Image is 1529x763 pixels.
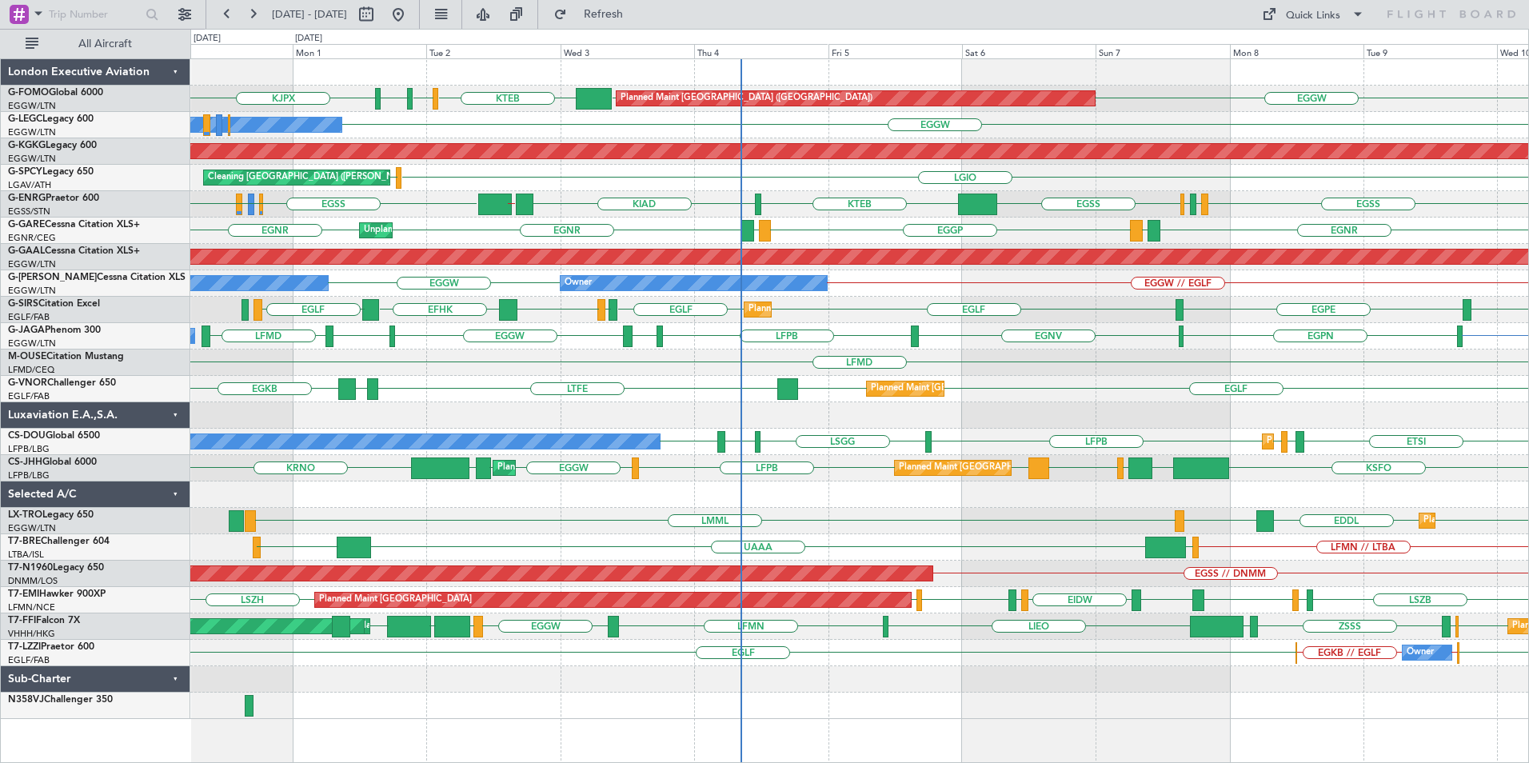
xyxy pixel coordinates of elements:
[364,218,509,242] div: Unplanned Maint [PERSON_NAME]
[8,563,104,573] a: T7-N1960Legacy 650
[8,378,47,388] span: G-VNOR
[426,44,560,58] div: Tue 2
[8,431,100,441] a: CS-DOUGlobal 6500
[8,695,44,705] span: N358VJ
[1267,429,1519,453] div: Planned Maint [GEOGRAPHIC_DATA] ([GEOGRAPHIC_DATA])
[8,522,56,534] a: EGGW/LTN
[272,7,347,22] span: [DATE] - [DATE]
[8,443,50,455] a: LFPB/LBG
[871,377,1123,401] div: Planned Maint [GEOGRAPHIC_DATA] ([GEOGRAPHIC_DATA])
[18,31,174,57] button: All Aircraft
[1230,44,1363,58] div: Mon 8
[8,311,50,323] a: EGLF/FAB
[8,563,53,573] span: T7-N1960
[8,628,55,640] a: VHHH/HKG
[8,457,42,467] span: CS-JHH
[1096,44,1229,58] div: Sun 7
[828,44,962,58] div: Fri 5
[8,326,45,335] span: G-JAGA
[8,194,99,203] a: G-ENRGPraetor 600
[8,232,56,244] a: EGNR/CEG
[194,32,221,46] div: [DATE]
[8,141,46,150] span: G-KGKG
[8,695,113,705] a: N358VJChallenger 350
[208,166,433,190] div: Cleaning [GEOGRAPHIC_DATA] ([PERSON_NAME] Intl)
[8,179,51,191] a: LGAV/ATH
[570,9,637,20] span: Refresh
[8,589,106,599] a: T7-EMIHawker 900XP
[8,220,45,230] span: G-GARE
[8,642,41,652] span: T7-LZZI
[8,273,186,282] a: G-[PERSON_NAME]Cessna Citation XLS
[8,246,45,256] span: G-GAAL
[8,126,56,138] a: EGGW/LTN
[8,206,50,218] a: EGSS/STN
[295,32,322,46] div: [DATE]
[8,537,41,546] span: T7-BRE
[293,44,426,58] div: Mon 1
[694,44,828,58] div: Thu 4
[49,2,141,26] input: Trip Number
[1286,8,1340,24] div: Quick Links
[1423,509,1528,533] div: Planned Maint Dusseldorf
[319,588,472,612] div: Planned Maint [GEOGRAPHIC_DATA]
[8,390,50,402] a: EGLF/FAB
[8,549,44,561] a: LTBA/ISL
[8,510,94,520] a: LX-TROLegacy 650
[8,616,36,625] span: T7-FFI
[561,44,694,58] div: Wed 3
[8,299,38,309] span: G-SIRS
[8,469,50,481] a: LFPB/LBG
[8,378,116,388] a: G-VNORChallenger 650
[8,88,49,98] span: G-FOMO
[8,114,42,124] span: G-LEGC
[8,352,46,362] span: M-OUSE
[8,364,54,376] a: LFMD/CEQ
[621,86,872,110] div: Planned Maint [GEOGRAPHIC_DATA] ([GEOGRAPHIC_DATA])
[8,589,39,599] span: T7-EMI
[8,326,101,335] a: G-JAGAPhenom 300
[8,601,55,613] a: LFMN/NCE
[8,220,140,230] a: G-GARECessna Citation XLS+
[8,246,140,256] a: G-GAALCessna Citation XLS+
[8,510,42,520] span: LX-TRO
[8,642,94,652] a: T7-LZZIPraetor 600
[159,44,293,58] div: Sun 31
[1254,2,1372,27] button: Quick Links
[8,114,94,124] a: G-LEGCLegacy 600
[8,352,124,362] a: M-OUSECitation Mustang
[1407,641,1434,665] div: Owner
[565,271,592,295] div: Owner
[497,456,749,480] div: Planned Maint [GEOGRAPHIC_DATA] ([GEOGRAPHIC_DATA])
[8,167,94,177] a: G-SPCYLegacy 650
[42,38,169,50] span: All Aircraft
[8,431,46,441] span: CS-DOU
[962,44,1096,58] div: Sat 6
[1363,44,1497,58] div: Tue 9
[749,298,1000,322] div: Planned Maint [GEOGRAPHIC_DATA] ([GEOGRAPHIC_DATA])
[8,338,56,350] a: EGGW/LTN
[8,616,80,625] a: T7-FFIFalcon 7X
[8,654,50,666] a: EGLF/FAB
[8,88,103,98] a: G-FOMOGlobal 6000
[8,457,97,467] a: CS-JHHGlobal 6000
[899,456,1151,480] div: Planned Maint [GEOGRAPHIC_DATA] ([GEOGRAPHIC_DATA])
[8,100,56,112] a: EGGW/LTN
[8,194,46,203] span: G-ENRG
[8,258,56,270] a: EGGW/LTN
[8,167,42,177] span: G-SPCY
[8,575,58,587] a: DNMM/LOS
[8,273,97,282] span: G-[PERSON_NAME]
[8,285,56,297] a: EGGW/LTN
[8,299,100,309] a: G-SIRSCitation Excel
[8,141,97,150] a: G-KGKGLegacy 600
[8,537,110,546] a: T7-BREChallenger 604
[8,153,56,165] a: EGGW/LTN
[546,2,642,27] button: Refresh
